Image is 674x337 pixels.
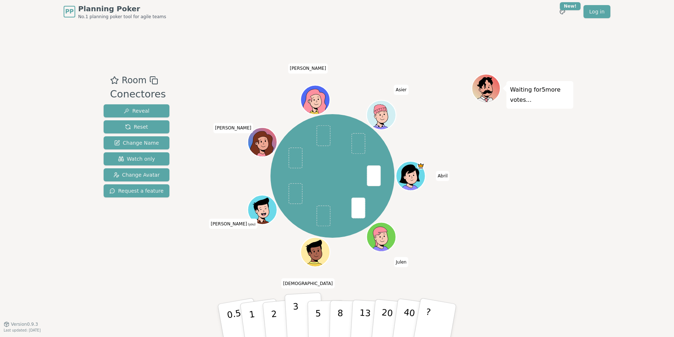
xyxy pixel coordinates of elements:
[113,171,160,178] span: Change Avatar
[64,4,166,20] a: PPPlanning PokerNo.1 planning poker tool for agile teams
[110,87,166,102] div: Conectores
[4,321,38,327] button: Version0.9.3
[4,328,41,332] span: Last updated: [DATE]
[118,155,155,163] span: Watch only
[124,107,149,115] span: Reveal
[122,74,147,87] span: Room
[394,257,408,267] span: Click to change your name
[209,218,257,229] span: Click to change your name
[288,63,328,73] span: Click to change your name
[78,14,166,20] span: No.1 planning poker tool for agile teams
[114,139,159,147] span: Change Name
[78,4,166,14] span: Planning Poker
[125,123,148,131] span: Reset
[560,2,581,10] div: New!
[104,152,169,165] button: Watch only
[104,184,169,197] button: Request a feature
[104,104,169,117] button: Reveal
[556,5,569,18] button: New!
[110,74,119,87] button: Add as favourite
[11,321,38,327] span: Version 0.9.3
[394,85,408,95] span: Click to change your name
[436,171,449,181] span: Click to change your name
[65,7,73,16] span: PP
[104,136,169,149] button: Change Name
[417,162,424,169] span: Abril is the host
[583,5,610,18] a: Log in
[109,187,164,194] span: Request a feature
[104,168,169,181] button: Change Avatar
[104,120,169,133] button: Reset
[213,123,253,133] span: Click to change your name
[281,278,334,288] span: Click to change your name
[247,222,256,226] span: (you)
[510,85,570,105] p: Waiting for 5 more votes...
[248,196,276,224] button: Click to change your avatar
